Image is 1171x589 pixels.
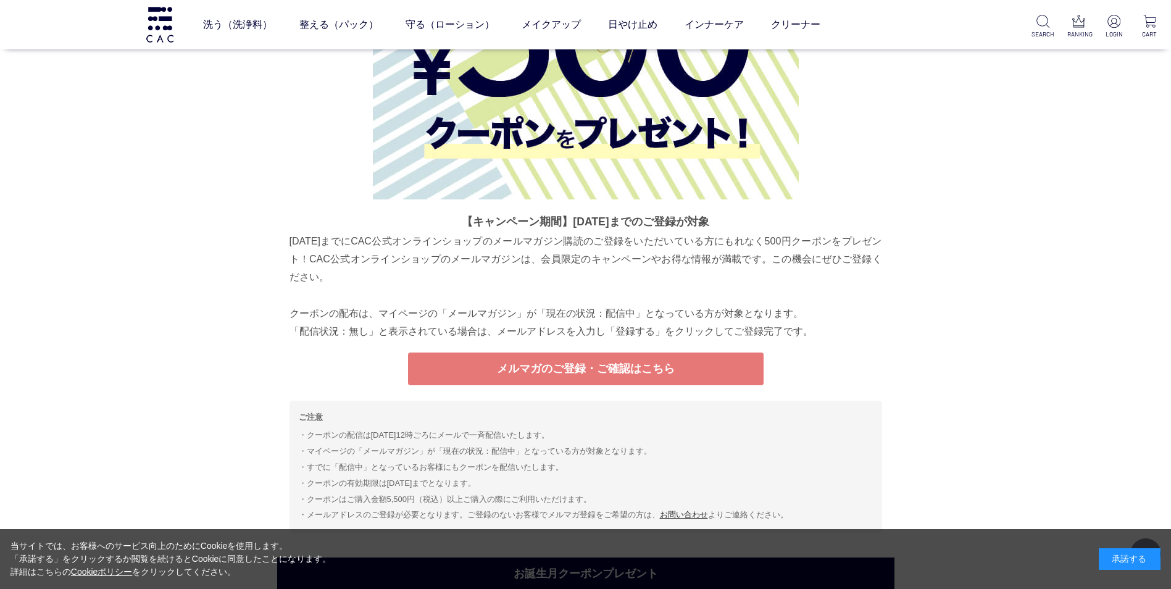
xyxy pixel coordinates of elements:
p: CART [1138,30,1161,39]
a: CART [1138,15,1161,39]
a: お問い合わせ [660,510,708,519]
a: RANKING [1067,15,1090,39]
a: SEARCH [1031,15,1054,39]
p: RANKING [1067,30,1090,39]
p: ご注意 [299,410,873,425]
img: logo [144,7,175,42]
a: LOGIN [1102,15,1125,39]
a: 日やけ止め [608,7,657,42]
a: メルマガのご登録・ご確認はこちら [408,353,764,385]
a: 守る（ローション） [406,7,494,42]
li: メールアドレスのご登録が必要となります。ご登録のないお客様でメルマガ登録をご希望の方は、 よりご連絡ください。 [299,508,873,522]
li: クーポンの有効期限は[DATE]までとなります。 [299,476,873,491]
li: クーポンはご購入金額5,500円（税込）以上ご購入の際にご利用いただけます。 [299,492,873,507]
a: 洗う（洗浄料） [203,7,272,42]
p: LOGIN [1102,30,1125,39]
a: Cookieポリシー [71,567,133,577]
p: SEARCH [1031,30,1054,39]
li: クーポンの配信は[DATE]12時ごろにメールで一斉配信いたします。 [299,428,873,443]
p: [DATE]までにCAC公式オンラインショップのメールマガジン購読のご登録をいただいている方にもれなく500円クーポンをプレゼント！CAC公式オンラインショップのメールマガジンは、会員限定のキャ... [290,232,882,341]
div: 承諾する [1099,548,1161,570]
a: インナーケア [685,7,744,42]
div: 当サイトでは、お客様へのサービス向上のためにCookieを使用します。 「承諾する」をクリックするか閲覧を続けるとCookieに同意したことになります。 詳細はこちらの をクリックしてください。 [10,540,331,579]
li: マイページの「メールマガジン」が「現在の状況：配信中」となっている方が対象となります。 [299,444,873,459]
a: 整える（パック） [299,7,378,42]
a: メイクアップ [522,7,581,42]
li: すでに「配信中」となっているお客様にもクーポンを配信いたします。 [299,460,873,475]
p: 【キャンペーン期間】[DATE]までのご登録が対象 [290,212,882,232]
a: クリーナー [771,7,820,42]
